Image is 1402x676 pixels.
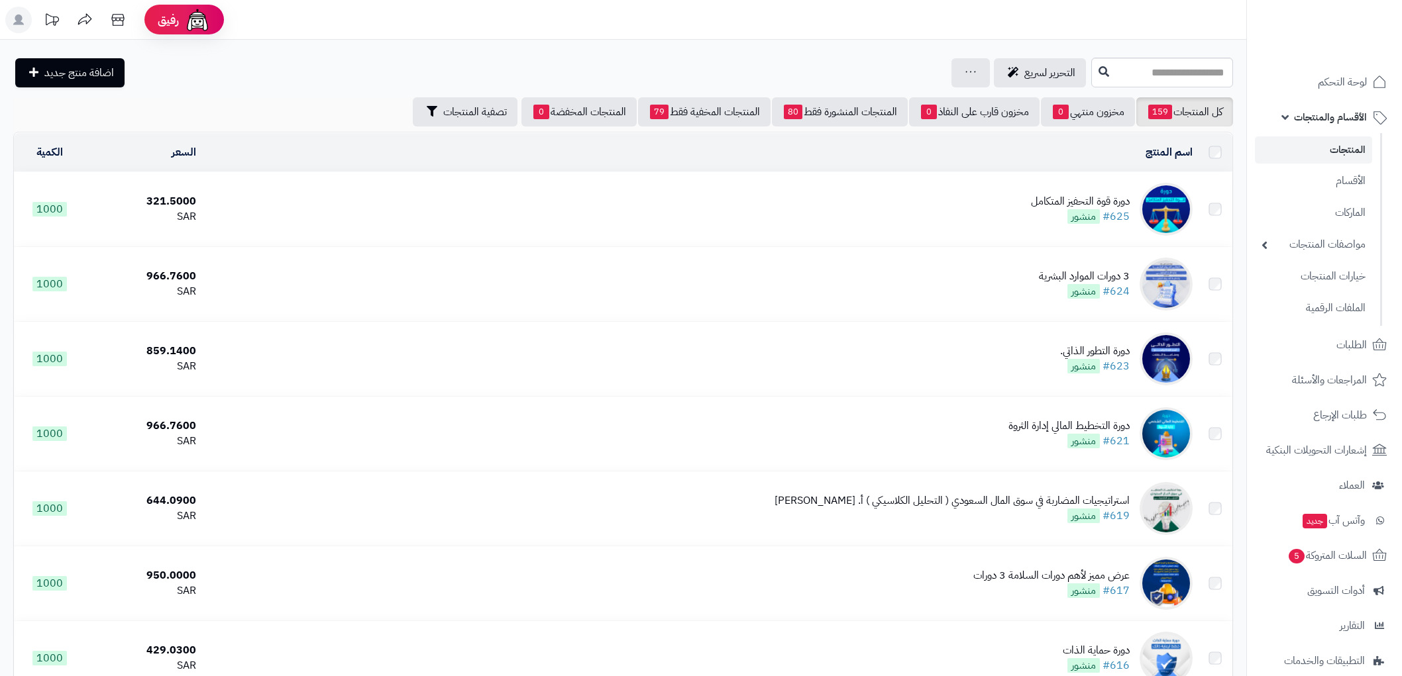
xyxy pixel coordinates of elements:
a: #624 [1103,283,1130,299]
span: التطبيقات والخدمات [1284,652,1365,670]
a: #616 [1103,657,1130,673]
a: مخزون منتهي0 [1041,97,1135,126]
a: #625 [1103,209,1130,224]
a: كل المنتجات159 [1136,97,1233,126]
div: SAR [90,658,195,673]
a: التقارير [1255,610,1394,642]
img: 3 دورات الموارد البشرية [1140,258,1193,311]
span: 1000 [32,352,67,366]
span: 80 [784,105,802,119]
a: طلبات الإرجاع [1255,399,1394,431]
a: #617 [1103,583,1130,599]
a: لوحة التحكم [1255,66,1394,98]
a: إشعارات التحويلات البنكية [1255,434,1394,466]
img: دورة قوة التحفيز المتكامل [1140,183,1193,236]
a: خيارات المنتجات [1255,262,1372,291]
span: 79 [650,105,669,119]
span: العملاء [1339,476,1365,495]
span: 1000 [32,576,67,591]
div: SAR [90,583,195,599]
div: دورة التطور الذاتي. [1060,344,1130,359]
span: جديد [1303,514,1327,528]
span: 1000 [32,651,67,665]
a: مواصفات المنتجات [1255,230,1372,259]
a: التحرير لسريع [994,58,1086,87]
span: 159 [1148,105,1172,119]
a: اسم المنتج [1146,144,1193,160]
a: #623 [1103,358,1130,374]
a: اضافة منتج جديد [15,58,125,87]
span: 1000 [32,426,67,441]
div: SAR [90,209,195,224]
span: منشور [1067,434,1100,448]
img: عرض مميز لأهم دورات السلامة 3 دورات [1140,557,1193,610]
div: دورة التخطيط المالي إدارة الثروة [1008,418,1130,434]
a: الأقسام [1255,167,1372,195]
span: التحرير لسريع [1024,65,1075,81]
a: السلات المتروكة5 [1255,540,1394,571]
span: السلات المتروكة [1287,546,1367,565]
a: المراجعات والأسئلة [1255,364,1394,396]
a: الطلبات [1255,329,1394,361]
span: منشور [1067,658,1100,673]
div: 429.0300 [90,643,195,658]
span: منشور [1067,583,1100,598]
span: إشعارات التحويلات البنكية [1266,441,1367,459]
div: 644.0900 [90,493,195,508]
a: المنتجات المنشورة فقط80 [772,97,908,126]
span: منشور [1067,508,1100,523]
span: لوحة التحكم [1318,73,1367,91]
img: دورة التخطيط المالي إدارة الثروة [1140,407,1193,460]
span: 0 [533,105,549,119]
span: منشور [1067,359,1100,373]
a: المنتجات المخفضة0 [521,97,637,126]
span: الطلبات [1336,336,1367,354]
a: تحديثات المنصة [35,7,68,36]
a: السعر [172,144,196,160]
a: الماركات [1255,199,1372,227]
span: 1000 [32,202,67,217]
a: الكمية [36,144,63,160]
span: 1000 [32,501,67,516]
div: استراتيجيات المضاربة في سوق المال السعودي ( التحليل الكلاسيكي ) أ. [PERSON_NAME] [775,493,1130,508]
a: وآتس آبجديد [1255,505,1394,536]
div: SAR [90,284,195,299]
a: مخزون قارب على النفاذ0 [909,97,1040,126]
div: 966.7600 [90,269,195,284]
a: #619 [1103,508,1130,524]
span: طلبات الإرجاع [1313,406,1367,424]
span: منشور [1067,209,1100,224]
span: منشور [1067,284,1100,299]
span: أدوات التسويق [1307,581,1365,600]
div: 321.5000 [90,194,195,209]
button: تصفية المنتجات [413,97,517,126]
span: 5 [1289,549,1305,563]
span: وآتس آب [1301,511,1365,530]
div: SAR [90,508,195,524]
a: أدوات التسويق [1255,575,1394,606]
span: 1000 [32,277,67,291]
div: دورة حماية الذات [1063,643,1130,658]
div: SAR [90,434,195,449]
div: 3 دورات الموارد البشرية [1039,269,1130,284]
div: 859.1400 [90,344,195,359]
img: ai-face.png [184,7,211,33]
div: 950.0000 [90,568,195,583]
span: المراجعات والأسئلة [1292,371,1367,389]
span: 0 [921,105,937,119]
a: المنتجات [1255,136,1372,164]
a: الملفات الرقمية [1255,294,1372,322]
img: دورة التطور الذاتي. [1140,332,1193,385]
div: SAR [90,359,195,374]
a: المنتجات المخفية فقط79 [638,97,771,126]
span: رفيق [158,12,179,28]
div: دورة قوة التحفيز المتكامل [1031,194,1130,209]
span: تصفية المنتجات [443,104,507,120]
span: اضافة منتج جديد [44,65,114,81]
a: #621 [1103,433,1130,449]
span: 0 [1053,105,1069,119]
div: عرض مميز لأهم دورات السلامة 3 دورات [973,568,1130,583]
span: الأقسام والمنتجات [1294,108,1367,126]
img: استراتيجيات المضاربة في سوق المال السعودي ( التحليل الكلاسيكي ) أ. رائد العساف [1140,482,1193,535]
div: 966.7600 [90,418,195,434]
